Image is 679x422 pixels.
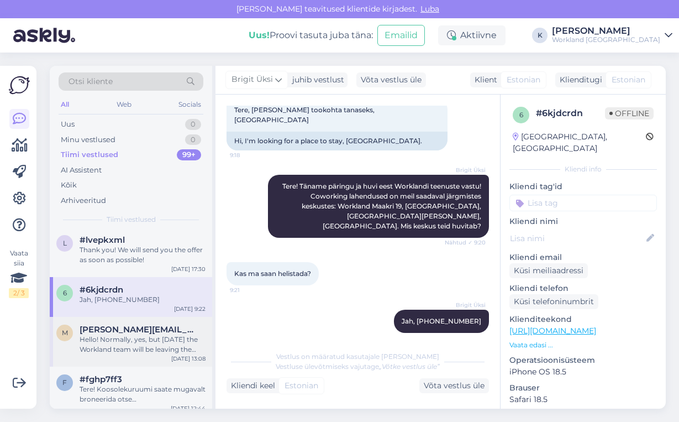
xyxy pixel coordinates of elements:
span: Offline [605,107,654,119]
div: Küsi meiliaadressi [509,263,588,278]
div: Hi, I'm looking for a place to stay, [GEOGRAPHIC_DATA]. [227,132,448,150]
div: Web [114,97,134,112]
span: michael.pakhomov@gmail.com [80,325,194,335]
div: Proovi tasuta juba täna: [249,29,373,42]
img: Askly Logo [9,75,30,96]
div: Workland [GEOGRAPHIC_DATA] [552,35,660,44]
div: Klient [470,74,497,86]
div: AI Assistent [61,165,102,176]
div: Socials [176,97,203,112]
p: Kliendi tag'id [509,181,657,192]
span: Tiimi vestlused [107,215,156,225]
div: Kliendi info [509,164,657,174]
span: 9:21 [230,286,271,294]
span: #6kjdcrdn [80,285,123,295]
div: # 6kjdcrdn [536,107,605,120]
p: Vaata edasi ... [509,340,657,350]
div: Jah, [PHONE_NUMBER] [80,295,206,305]
p: Kliendi nimi [509,216,657,227]
span: 9:22 [444,334,486,342]
span: l [63,239,67,247]
div: 0 [185,119,201,130]
div: Küsi telefoninumbrit [509,294,598,309]
input: Lisa nimi [510,232,644,244]
div: Minu vestlused [61,134,115,145]
div: [DATE] 9:22 [174,305,206,313]
input: Lisa tag [509,195,657,211]
span: Tere! Täname päringu ja huvi eest Worklandi teenuste vastu! Coworking lahendused on meil saadaval... [282,182,483,230]
span: Otsi kliente [69,76,113,87]
div: All [59,97,71,112]
div: [DATE] 12:44 [171,404,206,413]
span: 9:18 [230,151,271,159]
div: Tere! Koosolekuruumi saate mugavalt broneerida otse broneeringusüsteemis siin: [URL][DOMAIN_NAME]... [80,384,206,404]
div: Võta vestlus üle [419,378,489,393]
span: Vestlus on määratud kasutajale [PERSON_NAME] [276,352,439,361]
span: Tere, [PERSON_NAME] tookohta tanaseks, [GEOGRAPHIC_DATA] [234,106,376,124]
p: Klienditeekond [509,314,657,325]
span: Vestluse ülevõtmiseks vajutage [276,362,440,371]
p: Safari 18.5 [509,394,657,405]
div: 99+ [177,149,201,160]
span: Brigit Üksi [231,74,273,86]
div: Aktiivne [438,25,506,45]
span: Brigit Üksi [444,301,486,309]
span: Estonian [507,74,540,86]
span: f [62,378,67,387]
div: 0 [185,134,201,145]
span: Jah, [PHONE_NUMBER] [402,317,481,325]
div: 2 / 3 [9,288,29,298]
span: Luba [417,4,443,14]
div: [GEOGRAPHIC_DATA], [GEOGRAPHIC_DATA] [513,131,646,154]
span: m [62,329,68,337]
div: Uus [61,119,75,130]
span: #lvepkxml [80,235,125,245]
span: Estonian [612,74,645,86]
div: Tiimi vestlused [61,149,118,160]
button: Emailid [377,25,425,46]
span: Nähtud ✓ 9:20 [444,238,486,247]
span: Estonian [285,380,318,392]
a: [PERSON_NAME]Workland [GEOGRAPHIC_DATA] [552,27,672,44]
p: iPhone OS 18.5 [509,366,657,378]
p: Brauser [509,382,657,394]
div: Hello! Normally, yes, but [DATE] the Workland team will be leaving the office in a moment to atte... [80,335,206,355]
div: Vaata siia [9,248,29,298]
a: [URL][DOMAIN_NAME] [509,326,596,336]
div: K [532,28,548,43]
div: Kliendi keel [227,380,275,392]
div: [PERSON_NAME] [552,27,660,35]
div: Kõik [61,180,77,191]
div: Klienditugi [555,74,602,86]
div: [DATE] 13:08 [171,355,206,363]
p: Kliendi email [509,252,657,263]
span: #fghp7ff3 [80,374,122,384]
span: 6 [63,289,67,297]
div: [DATE] 17:30 [171,265,206,273]
i: „Võtke vestlus üle” [379,362,440,371]
div: juhib vestlust [288,74,344,86]
p: Kliendi telefon [509,283,657,294]
div: Võta vestlus üle [356,72,426,87]
p: Operatsioonisüsteem [509,355,657,366]
div: Thank you! We will send you the offer as soon as possible! [80,245,206,265]
span: 6 [519,111,523,119]
b: Uus! [249,30,270,40]
div: Arhiveeritud [61,195,106,206]
span: Brigit Üksi [444,166,486,174]
span: Kas ma saan helistada? [234,269,311,278]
